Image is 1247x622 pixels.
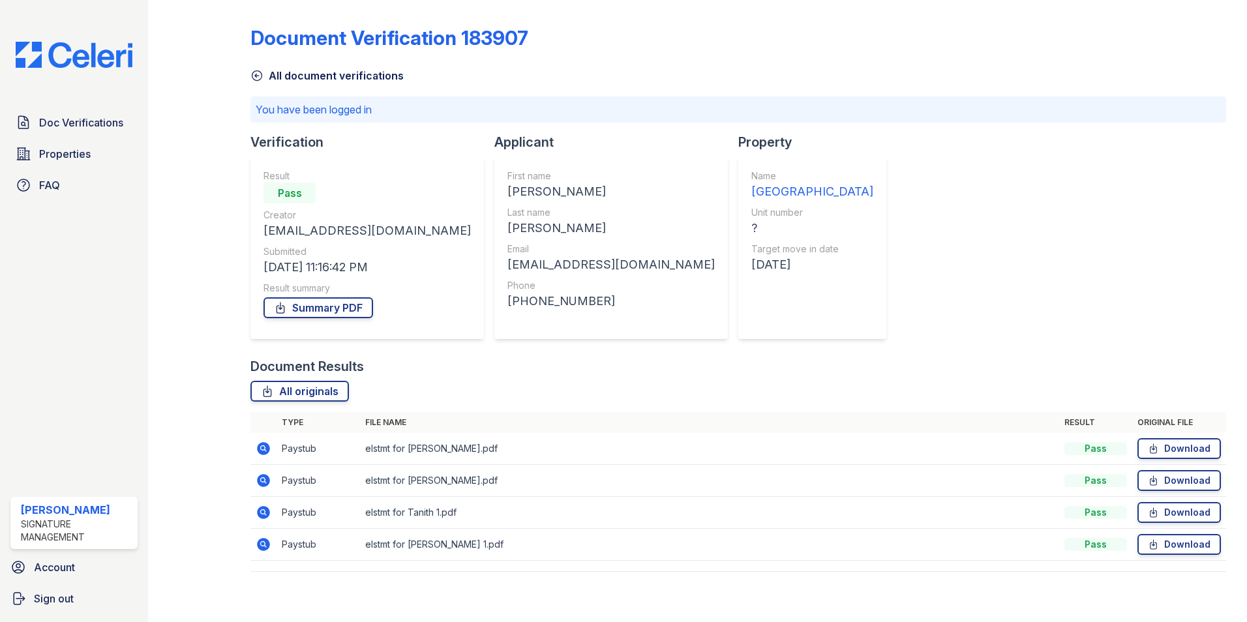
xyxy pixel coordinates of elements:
[751,170,873,183] div: Name
[10,141,138,167] a: Properties
[1137,438,1221,459] a: Download
[39,146,91,162] span: Properties
[39,115,123,130] span: Doc Verifications
[1064,442,1127,455] div: Pass
[250,26,528,50] div: Document Verification 183907
[751,243,873,256] div: Target move in date
[10,172,138,198] a: FAQ
[250,133,494,151] div: Verification
[507,279,715,292] div: Phone
[360,529,1059,561] td: elstmt for [PERSON_NAME] 1.pdf
[360,497,1059,529] td: elstmt for Tanith 1.pdf
[1064,474,1127,487] div: Pass
[10,110,138,136] a: Doc Verifications
[5,585,143,612] a: Sign out
[263,282,471,295] div: Result summary
[1137,534,1221,555] a: Download
[263,222,471,240] div: [EMAIL_ADDRESS][DOMAIN_NAME]
[360,465,1059,497] td: elstmt for [PERSON_NAME].pdf
[360,412,1059,433] th: File name
[507,219,715,237] div: [PERSON_NAME]
[507,170,715,183] div: First name
[5,42,143,68] img: CE_Logo_Blue-a8612792a0a2168367f1c8372b55b34899dd931a85d93a1a3d3e32e68fde9ad4.png
[263,297,373,318] a: Summary PDF
[21,502,132,518] div: [PERSON_NAME]
[1132,412,1226,433] th: Original file
[250,357,364,376] div: Document Results
[1059,412,1132,433] th: Result
[751,183,873,201] div: [GEOGRAPHIC_DATA]
[738,133,897,151] div: Property
[277,412,360,433] th: Type
[277,497,360,529] td: Paystub
[21,518,132,544] div: Signature Management
[494,133,738,151] div: Applicant
[277,433,360,465] td: Paystub
[507,243,715,256] div: Email
[507,183,715,201] div: [PERSON_NAME]
[263,258,471,276] div: [DATE] 11:16:42 PM
[360,433,1059,465] td: elstmt for [PERSON_NAME].pdf
[1137,502,1221,523] a: Download
[263,170,471,183] div: Result
[507,256,715,274] div: [EMAIL_ADDRESS][DOMAIN_NAME]
[1064,538,1127,551] div: Pass
[39,177,60,193] span: FAQ
[250,68,404,83] a: All document verifications
[263,183,316,203] div: Pass
[34,559,75,575] span: Account
[263,245,471,258] div: Submitted
[250,381,349,402] a: All originals
[751,219,873,237] div: ?
[751,206,873,219] div: Unit number
[751,170,873,201] a: Name [GEOGRAPHIC_DATA]
[751,256,873,274] div: [DATE]
[1064,506,1127,519] div: Pass
[263,209,471,222] div: Creator
[277,529,360,561] td: Paystub
[5,554,143,580] a: Account
[1137,470,1221,491] a: Download
[256,102,1221,117] p: You have been logged in
[507,292,715,310] div: [PHONE_NUMBER]
[277,465,360,497] td: Paystub
[34,591,74,606] span: Sign out
[507,206,715,219] div: Last name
